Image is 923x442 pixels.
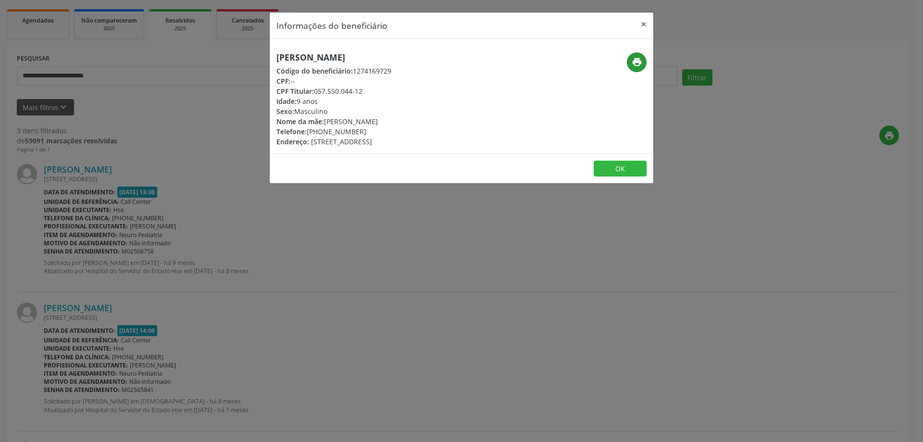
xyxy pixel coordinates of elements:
[276,106,391,116] div: Masculino
[276,96,391,106] div: 9 anos
[276,107,294,116] span: Sexo:
[276,66,353,76] span: Código do beneficiário:
[276,137,309,146] span: Endereço:
[276,127,307,136] span: Telefone:
[276,97,297,106] span: Idade:
[311,137,372,146] span: [STREET_ADDRESS]
[634,13,653,36] button: Close
[632,57,642,67] i: print
[276,66,391,76] div: 1274169729
[276,116,391,126] div: [PERSON_NAME]
[276,52,391,63] h5: [PERSON_NAME]
[276,86,391,96] div: 057.550.044-12
[627,52,647,72] button: print
[276,87,314,96] span: CPF Titular:
[276,117,324,126] span: Nome da mãe:
[276,76,290,86] span: CPF:
[276,76,391,86] div: --
[276,126,391,137] div: [PHONE_NUMBER]
[594,161,647,177] button: OK
[276,19,387,32] h5: Informações do beneficiário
